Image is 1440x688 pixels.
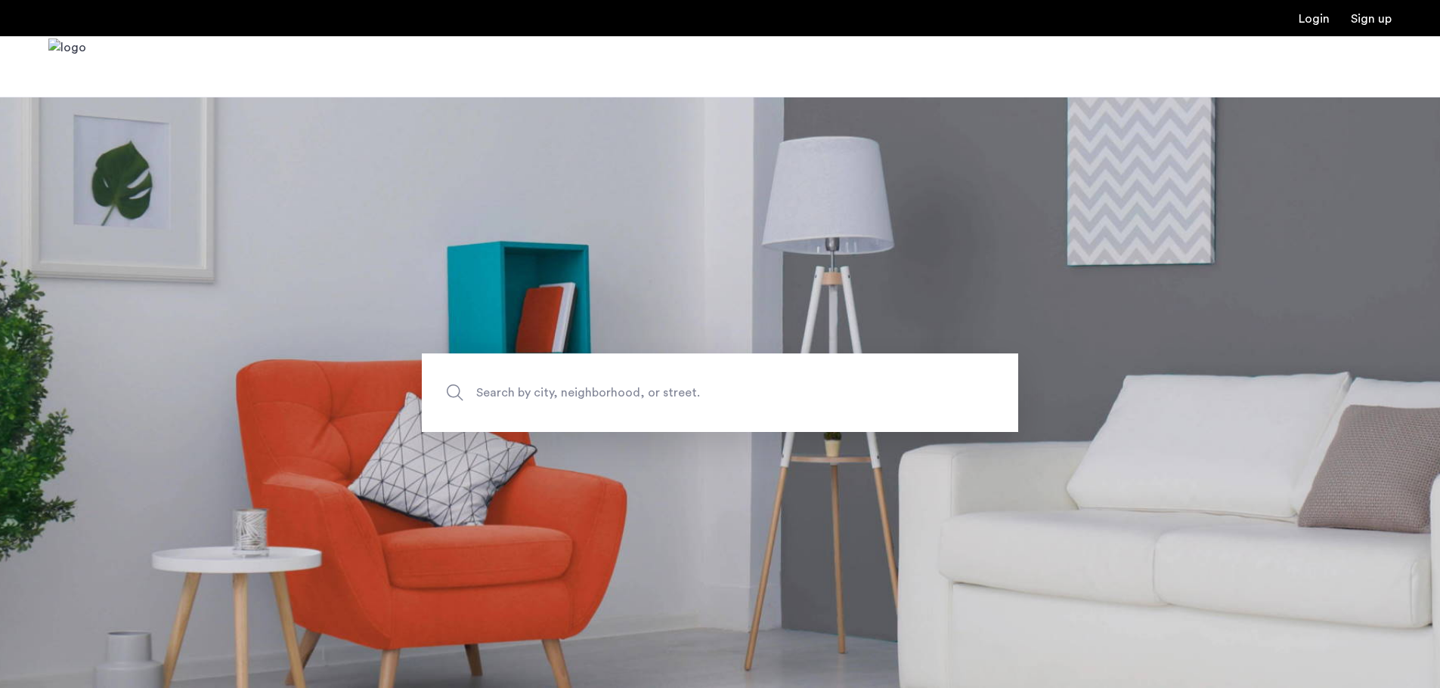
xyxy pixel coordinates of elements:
[48,39,86,95] img: logo
[1299,13,1330,25] a: Login
[48,39,86,95] a: Cazamio Logo
[1351,13,1392,25] a: Registration
[422,353,1018,432] input: Apartment Search
[476,382,893,403] span: Search by city, neighborhood, or street.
